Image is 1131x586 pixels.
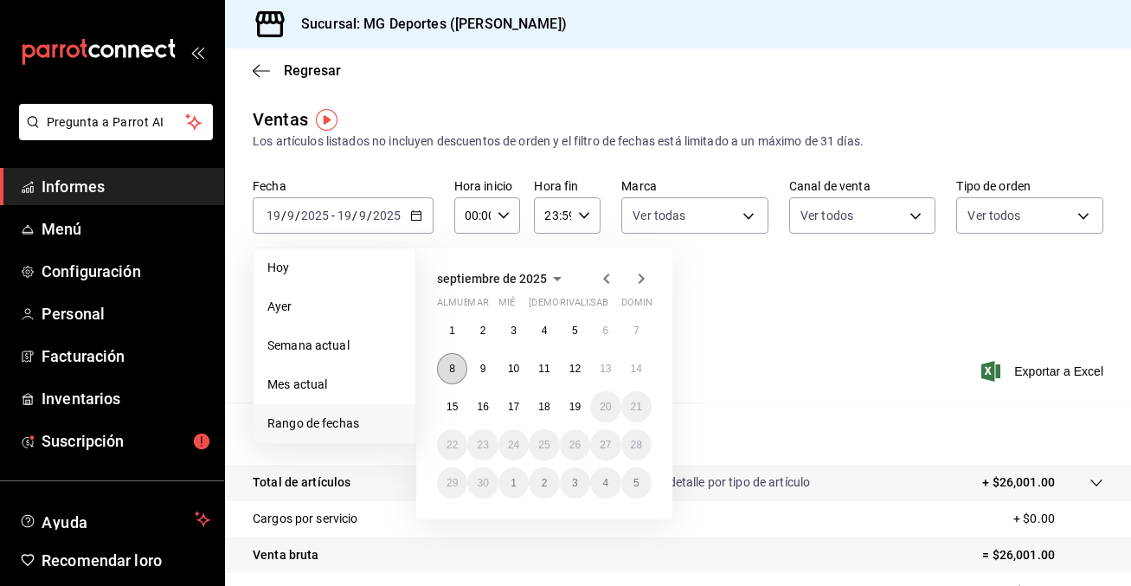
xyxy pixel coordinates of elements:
[267,377,327,391] font: Mes actual
[569,401,581,413] abbr: 19 de septiembre de 2025
[511,477,517,489] font: 1
[985,361,1103,382] button: Exportar a Excel
[967,209,1020,222] font: Ver todos
[367,209,372,222] font: /
[560,429,590,460] button: 26 de septiembre de 2025
[631,439,642,451] abbr: 28 de septiembre de 2025
[47,115,164,129] font: Pregunta a Parrot AI
[449,363,455,375] font: 8
[477,439,488,451] font: 23
[631,401,642,413] abbr: 21 de septiembre de 2025
[621,179,657,193] font: Marca
[621,467,652,499] button: 5 de octubre de 2025
[253,134,864,148] font: Los artículos listados no incluyen descuentos de orden y el filtro de fechas está limitado a un m...
[480,325,486,337] font: 2
[982,548,1055,562] font: = $26,001.00
[560,297,607,315] abbr: viernes
[621,429,652,460] button: 28 de septiembre de 2025
[542,477,548,489] font: 2
[498,429,529,460] button: 24 de septiembre de 2025
[477,477,488,489] font: 30
[631,363,642,375] font: 14
[590,297,608,308] font: sab
[542,325,548,337] font: 4
[529,297,631,315] abbr: jueves
[1013,512,1055,525] font: + $0.00
[633,477,639,489] abbr: 5 de octubre de 2025
[437,268,568,289] button: septiembre de 2025
[511,325,517,337] abbr: 3 de septiembre de 2025
[508,439,519,451] font: 24
[42,262,141,280] font: Configuración
[600,363,611,375] abbr: 13 de septiembre de 2025
[267,299,292,313] font: Ayer
[467,429,498,460] button: 23 de septiembre de 2025
[437,272,547,286] font: septiembre de 2025
[529,297,631,308] font: [DEMOGRAPHIC_DATA]
[286,209,295,222] input: --
[253,512,358,525] font: Cargos por servicio
[572,325,578,337] font: 5
[253,475,350,489] font: Total de artículos
[534,179,578,193] font: Hora fin
[529,353,559,384] button: 11 de septiembre de 2025
[253,179,286,193] font: Fecha
[569,363,581,375] font: 12
[538,363,549,375] font: 11
[538,439,549,451] abbr: 25 de septiembre de 2025
[253,62,341,79] button: Regresar
[437,297,488,308] font: almuerzo
[190,45,204,59] button: abrir_cajón_menú
[480,363,486,375] font: 9
[572,477,578,489] abbr: 3 de octubre de 2025
[569,363,581,375] abbr: 12 de septiembre de 2025
[266,209,281,222] input: --
[467,467,498,499] button: 30 de septiembre de 2025
[372,209,402,222] input: ----
[437,315,467,346] button: 1 de septiembre de 2025
[42,551,162,570] font: Recomendar loro
[600,439,611,451] abbr: 27 de septiembre de 2025
[447,401,458,413] abbr: 15 de septiembre de 2025
[542,477,548,489] abbr: 2 de octubre de 2025
[633,477,639,489] font: 5
[800,209,853,222] font: Ver todos
[590,429,620,460] button: 27 de septiembre de 2025
[337,209,352,222] input: --
[590,467,620,499] button: 4 de octubre de 2025
[253,548,318,562] font: Venta bruta
[789,179,871,193] font: Canal de venta
[447,439,458,451] font: 22
[267,338,350,352] font: Semana actual
[480,363,486,375] abbr: 9 de septiembre de 2025
[437,297,488,315] abbr: lunes
[437,467,467,499] button: 29 de septiembre de 2025
[42,432,124,450] font: Suscripción
[590,297,608,315] abbr: sábado
[529,467,559,499] button: 2 de octubre de 2025
[498,297,515,315] abbr: miércoles
[498,297,515,308] font: mié
[449,363,455,375] abbr: 8 de septiembre de 2025
[449,325,455,337] font: 1
[498,391,529,422] button: 17 de septiembre de 2025
[19,104,213,140] button: Pregunta a Parrot AI
[538,363,549,375] abbr: 11 de septiembre de 2025
[560,353,590,384] button: 12 de septiembre de 2025
[569,439,581,451] abbr: 26 de septiembre de 2025
[633,209,685,222] font: Ver todas
[602,325,608,337] font: 6
[508,439,519,451] abbr: 24 de septiembre de 2025
[12,126,213,144] a: Pregunta a Parrot AI
[621,297,663,308] font: dominio
[467,391,498,422] button: 16 de septiembre de 2025
[467,315,498,346] button: 2 de septiembre de 2025
[633,325,639,337] abbr: 7 de septiembre de 2025
[600,401,611,413] font: 20
[498,467,529,499] button: 1 de octubre de 2025
[600,439,611,451] font: 27
[447,401,458,413] font: 15
[301,16,567,32] font: Sucursal: MG Deportes ([PERSON_NAME])
[982,475,1055,489] font: + $26,001.00
[467,297,488,315] abbr: martes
